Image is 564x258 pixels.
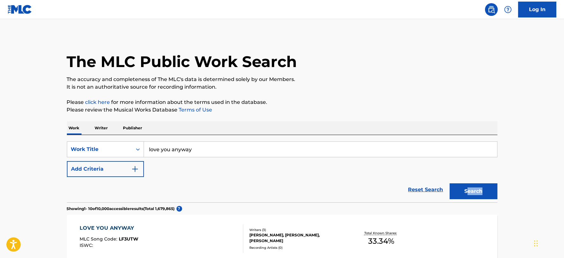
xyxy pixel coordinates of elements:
p: Total Known Shares: [364,231,398,235]
a: Terms of Use [178,107,212,113]
iframe: Chat Widget [532,227,564,258]
span: ISWC : [80,242,95,248]
a: Log In [518,2,556,17]
div: [PERSON_NAME], [PERSON_NAME], [PERSON_NAME] [249,232,346,244]
div: LOVE YOU ANYWAY [80,224,138,232]
div: Recording Artists ( 0 ) [249,245,346,250]
span: ? [176,206,182,212]
p: Showing 1 - 10 of 10,000 accessible results (Total 1,679,865 ) [67,206,175,212]
div: Drag [534,234,538,253]
p: The accuracy and completeness of The MLC's data is determined solely by our Members. [67,76,497,83]
span: LF3UTW [119,236,138,242]
a: Reset Search [405,183,446,197]
div: Work Title [71,146,128,153]
img: help [504,6,512,13]
h1: The MLC Public Work Search [67,52,297,71]
button: Add Criteria [67,161,144,177]
span: 33.34 % [368,235,394,247]
p: Work [67,121,82,135]
a: click here [85,99,110,105]
button: Search [450,183,497,199]
img: MLC Logo [8,5,32,14]
p: It is not an authoritative source for recording information. [67,83,497,91]
div: Help [502,3,514,16]
img: 9d2ae6d4665cec9f34b9.svg [131,165,139,173]
p: Publisher [121,121,144,135]
div: Writers ( 3 ) [249,227,346,232]
span: MLC Song Code : [80,236,119,242]
p: Please for more information about the terms used in the database. [67,98,497,106]
p: Writer [93,121,110,135]
a: Public Search [485,3,498,16]
img: search [488,6,495,13]
p: Please review the Musical Works Database [67,106,497,114]
form: Search Form [67,141,497,202]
